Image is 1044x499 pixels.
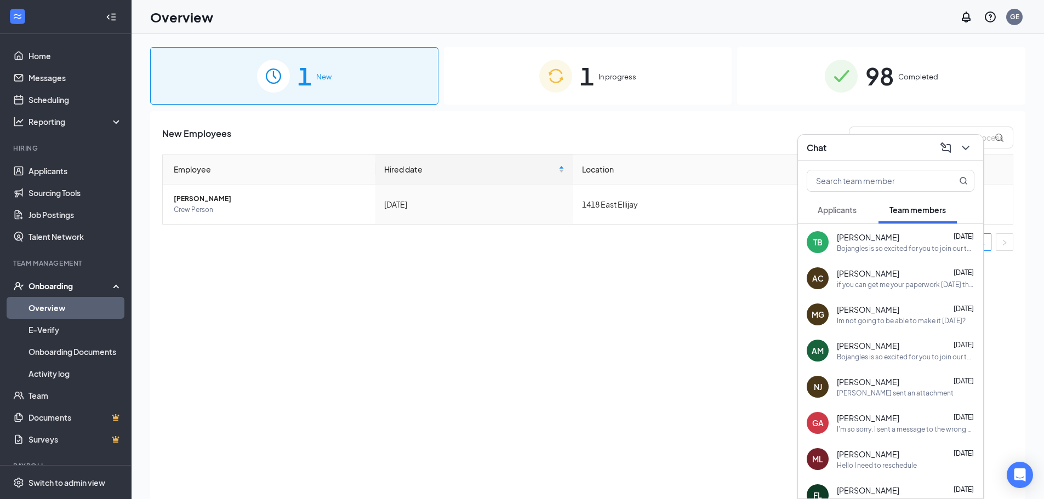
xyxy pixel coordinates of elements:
[837,388,954,398] div: [PERSON_NAME] sent an attachment
[954,377,974,385] span: [DATE]
[28,45,122,67] a: Home
[28,204,122,226] a: Job Postings
[28,116,123,127] div: Reporting
[954,305,974,313] span: [DATE]
[150,8,213,26] h1: Overview
[812,345,824,356] div: AM
[837,244,974,253] div: Bojangles is so excited for you to join our team! Do you know anyone else who might be interested...
[837,425,974,434] div: I'm so sorry. I sent a message to the wrong number to say I was gonna be a bit late because I for...
[28,280,113,291] div: Onboarding
[957,139,974,157] button: ChevronDown
[837,280,974,289] div: if you can get me your paperwork [DATE] then we can do 8:30-2ish?
[954,485,974,494] span: [DATE]
[28,319,122,341] a: E-Verify
[384,198,564,210] div: [DATE]
[573,154,800,185] th: Location
[807,142,826,154] h3: Chat
[1001,239,1008,246] span: right
[28,89,122,111] a: Scheduling
[13,144,120,153] div: Hiring
[163,154,375,185] th: Employee
[959,176,968,185] svg: MagnifyingGlass
[954,413,974,421] span: [DATE]
[837,232,899,243] span: [PERSON_NAME]
[837,461,917,470] div: Hello I need to reschedule
[298,57,312,95] span: 1
[939,141,952,154] svg: ComposeMessage
[837,449,899,460] span: [PERSON_NAME]
[818,205,857,215] span: Applicants
[28,406,122,428] a: DocumentsCrown
[1007,462,1033,488] div: Open Intercom Messenger
[28,226,122,248] a: Talent Network
[837,485,899,496] span: [PERSON_NAME]
[849,127,1013,148] input: Search by Name, Job Posting, or Process
[13,280,24,291] svg: UserCheck
[316,71,332,82] span: New
[837,268,899,279] span: [PERSON_NAME]
[28,67,122,89] a: Messages
[28,182,122,204] a: Sourcing Tools
[954,232,974,240] span: [DATE]
[13,259,120,268] div: Team Management
[960,10,973,24] svg: Notifications
[984,10,997,24] svg: QuestionInfo
[865,57,894,95] span: 98
[573,185,800,224] td: 1418 East Ellijay
[937,139,955,157] button: ComposeMessage
[13,461,120,471] div: Payroll
[837,340,899,351] span: [PERSON_NAME]
[954,341,974,349] span: [DATE]
[812,309,824,320] div: MG
[13,116,24,127] svg: Analysis
[837,412,899,423] span: [PERSON_NAME]
[12,11,23,22] svg: WorkstreamLogo
[28,363,122,385] a: Activity log
[174,204,367,215] span: Crew Person
[28,428,122,450] a: SurveysCrown
[954,449,974,457] span: [DATE]
[28,477,105,488] div: Switch to admin view
[807,170,937,191] input: Search team member
[384,163,556,175] span: Hired date
[996,233,1013,251] button: right
[814,381,822,392] div: NJ
[812,273,824,284] div: AC
[898,71,938,82] span: Completed
[889,205,946,215] span: Team members
[598,71,636,82] span: In progress
[28,385,122,406] a: Team
[996,233,1013,251] li: Next Page
[837,352,974,362] div: Bojangles is so excited for you to join our team! Do you know anyone else who might be interested...
[13,477,24,488] svg: Settings
[28,160,122,182] a: Applicants
[106,12,117,22] svg: Collapse
[1010,12,1019,21] div: GE
[580,57,594,95] span: 1
[812,454,823,464] div: ML
[813,237,823,248] div: TB
[28,341,122,363] a: Onboarding Documents
[954,268,974,277] span: [DATE]
[162,127,231,148] span: New Employees
[959,141,972,154] svg: ChevronDown
[837,304,899,315] span: [PERSON_NAME]
[812,417,824,428] div: GA
[174,193,367,204] span: [PERSON_NAME]
[837,316,966,325] div: Im not going to be able to make it [DATE]?
[28,297,122,319] a: Overview
[837,376,899,387] span: [PERSON_NAME]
